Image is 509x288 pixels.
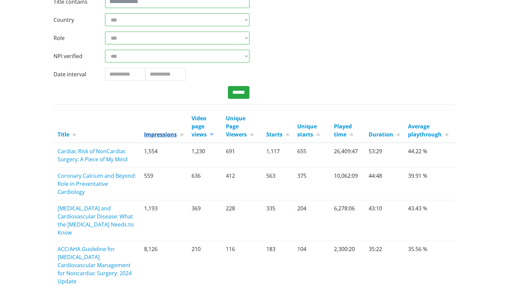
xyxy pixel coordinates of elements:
a: ACC/AHA Guideline for [MEDICAL_DATA] Cardiovascular Management for Noncardiac Surgery: 2024 Update [58,245,132,285]
a: Impressions [144,131,183,138]
a: Coronary Calcium and Beyond: Role in Preventative Cardiology [58,172,136,196]
td: 44.22 % [404,143,455,168]
a: Cardiac Risk of NonCardiac Surgery: A Piece of My Mind [58,148,128,163]
label: NPI verified [48,50,100,63]
td: 1,230 [188,143,222,168]
td: 369 [188,200,222,241]
label: Country [48,13,100,26]
td: 375 [293,168,330,200]
td: 204 [293,200,330,241]
a: Average playthrough [408,123,448,138]
td: 43.43 % [404,200,455,241]
label: Role [48,32,100,44]
td: 26,409:47 [330,143,365,168]
a: Video page views [192,115,213,138]
a: Title [58,131,76,138]
td: 655 [293,143,330,168]
a: Duration [369,131,400,138]
td: 412 [222,168,262,200]
a: Starts [266,131,289,138]
td: 43:10 [365,200,404,241]
td: 10,062:09 [330,168,365,200]
a: [MEDICAL_DATA] and Cardiovascular Disease: What the [MEDICAL_DATA] Needs to Know [58,205,134,236]
td: 39.91 % [404,168,455,200]
td: 563 [262,168,293,200]
td: 6,278:06 [330,200,365,241]
a: Played time [334,123,353,138]
label: Date interval [48,68,100,81]
td: 53:29 [365,143,404,168]
a: Unique Page Viewers [226,115,253,138]
td: 44:48 [365,168,404,200]
a: Unique starts [297,123,320,138]
td: 1,554 [140,143,188,168]
td: 228 [222,200,262,241]
td: 691 [222,143,262,168]
td: 335 [262,200,293,241]
td: 1,117 [262,143,293,168]
td: 1,193 [140,200,188,241]
td: 636 [188,168,222,200]
td: 559 [140,168,188,200]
